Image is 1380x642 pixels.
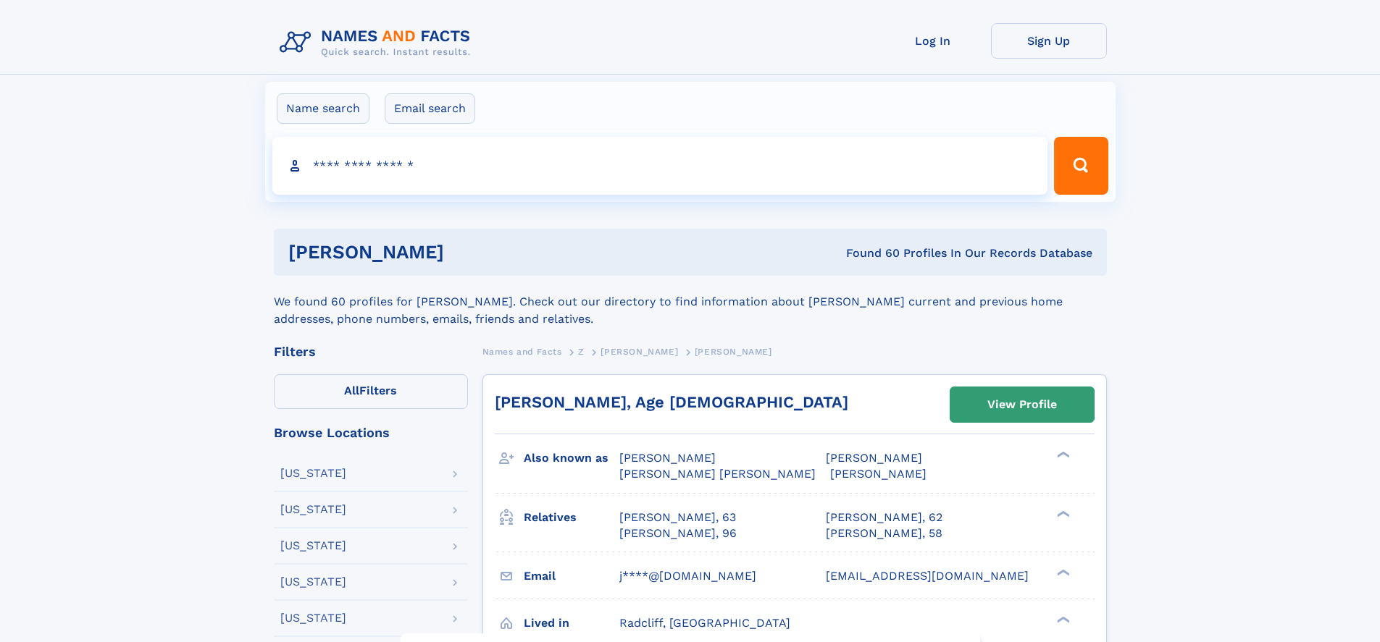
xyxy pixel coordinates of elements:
[830,467,927,481] span: [PERSON_NAME]
[826,451,922,465] span: [PERSON_NAME]
[524,564,619,588] h3: Email
[619,616,790,630] span: Radcliff, [GEOGRAPHIC_DATA]
[495,393,848,411] a: [PERSON_NAME], Age [DEMOGRAPHIC_DATA]
[482,342,562,360] a: Names and Facts
[288,243,645,261] h1: [PERSON_NAME]
[1054,137,1108,195] button: Search Button
[524,611,619,635] h3: Lived in
[1053,450,1071,460] div: ❯
[826,525,942,541] a: [PERSON_NAME], 58
[272,137,1048,195] input: search input
[280,576,346,588] div: [US_STATE]
[274,345,468,358] div: Filters
[1053,509,1071,518] div: ❯
[875,23,991,59] a: Log In
[344,384,359,397] span: All
[524,505,619,530] h3: Relatives
[1053,567,1071,577] div: ❯
[274,23,482,62] img: Logo Names and Facts
[601,342,678,360] a: [PERSON_NAME]
[619,451,716,465] span: [PERSON_NAME]
[280,540,346,552] div: [US_STATE]
[991,23,1107,59] a: Sign Up
[619,510,736,525] a: [PERSON_NAME], 63
[695,347,772,357] span: [PERSON_NAME]
[385,93,475,124] label: Email search
[1053,614,1071,624] div: ❯
[987,388,1057,421] div: View Profile
[826,569,1029,583] span: [EMAIL_ADDRESS][DOMAIN_NAME]
[280,504,346,515] div: [US_STATE]
[277,93,369,124] label: Name search
[274,276,1107,328] div: We found 60 profiles for [PERSON_NAME]. Check out our directory to find information about [PERSON...
[619,525,737,541] a: [PERSON_NAME], 96
[578,342,585,360] a: Z
[578,347,585,357] span: Z
[280,612,346,624] div: [US_STATE]
[274,426,468,439] div: Browse Locations
[619,467,816,481] span: [PERSON_NAME] [PERSON_NAME]
[280,468,346,479] div: [US_STATE]
[274,374,468,409] label: Filters
[601,347,678,357] span: [PERSON_NAME]
[950,387,1094,422] a: View Profile
[645,245,1092,261] div: Found 60 Profiles In Our Records Database
[826,510,942,525] a: [PERSON_NAME], 62
[524,446,619,470] h3: Also known as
